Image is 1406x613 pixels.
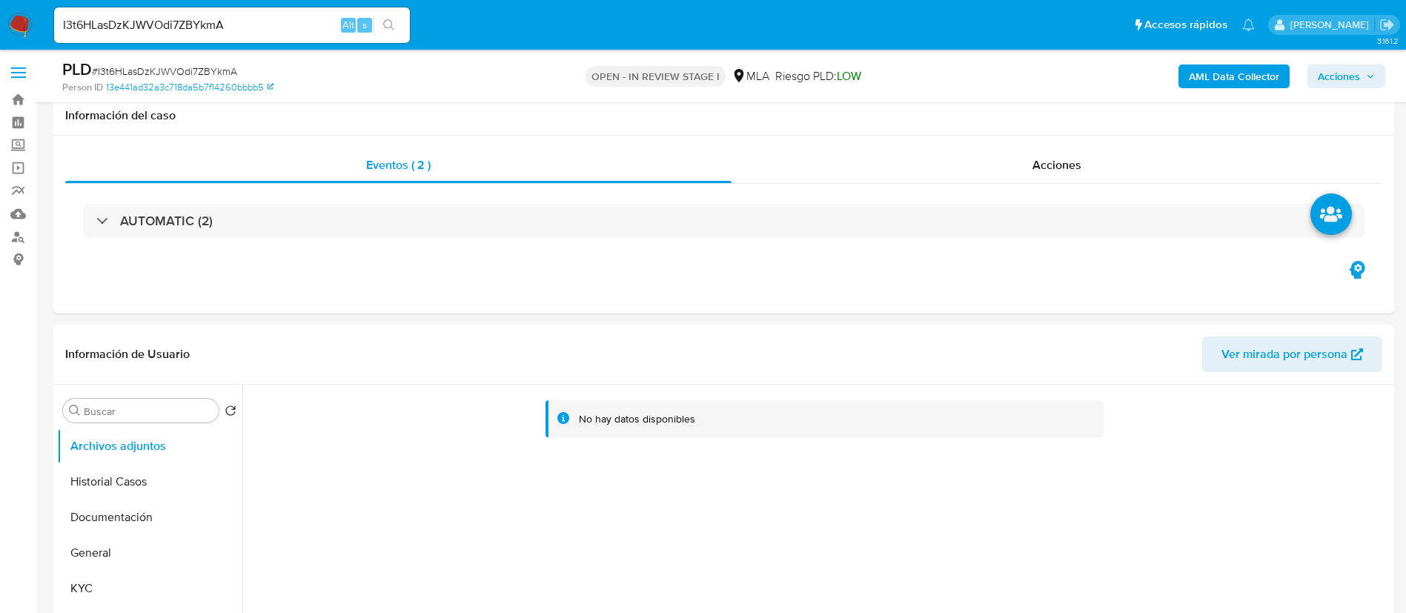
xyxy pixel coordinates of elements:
[1290,18,1374,32] p: micaela.pliatskas@mercadolibre.com
[120,213,213,229] h3: AUTOMATIC (2)
[1307,64,1385,88] button: Acciones
[586,66,726,87] p: OPEN - IN REVIEW STAGE I
[83,204,1364,238] div: AUTOMATIC (2)
[92,64,237,79] span: # I3t6HLasDzKJWVOdi7ZBYkmA
[1032,156,1081,173] span: Acciones
[62,81,103,94] b: Person ID
[1144,17,1227,33] span: Accesos rápidos
[837,67,861,85] span: LOW
[84,405,213,418] input: Buscar
[65,108,1382,123] h1: Información del caso
[69,405,81,417] button: Buscar
[106,81,273,94] a: 13e441ad32a3c718da5b7f14260bbbb5
[1178,64,1290,88] button: AML Data Collector
[1318,64,1360,88] span: Acciones
[57,500,242,535] button: Documentación
[225,405,236,421] button: Volver al orden por defecto
[54,16,410,35] input: Buscar usuario o caso...
[57,464,242,500] button: Historial Casos
[1189,64,1279,88] b: AML Data Collector
[1242,19,1255,31] a: Notificaciones
[1221,337,1347,372] span: Ver mirada por persona
[732,68,769,85] div: MLA
[1202,337,1382,372] button: Ver mirada por persona
[65,347,190,362] h1: Información de Usuario
[579,412,695,426] div: No hay datos disponibles
[1379,17,1395,33] a: Salir
[775,68,861,85] span: Riesgo PLD:
[366,156,431,173] span: Eventos ( 2 )
[342,18,354,32] span: Alt
[57,571,242,606] button: KYC
[374,15,404,36] button: search-icon
[62,57,92,81] b: PLD
[362,18,367,32] span: s
[57,535,242,571] button: General
[57,428,242,464] button: Archivos adjuntos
